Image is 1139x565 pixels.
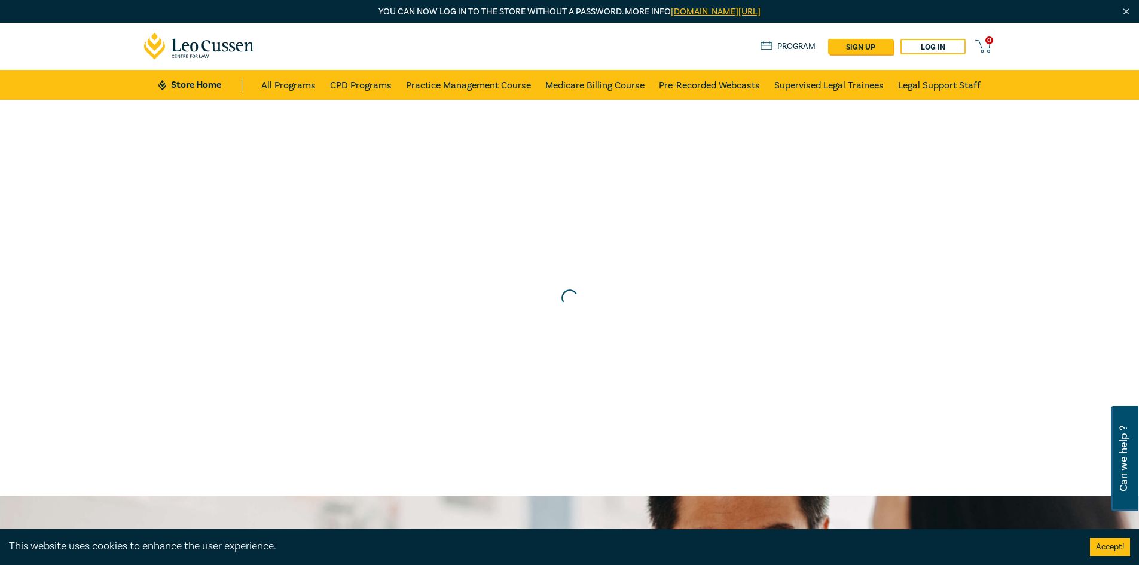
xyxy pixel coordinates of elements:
[1090,538,1130,556] button: Accept cookies
[985,36,993,44] span: 0
[659,70,760,100] a: Pre-Recorded Webcasts
[330,70,392,100] a: CPD Programs
[828,39,893,54] a: sign up
[1118,413,1129,504] span: Can we help ?
[545,70,645,100] a: Medicare Billing Course
[406,70,531,100] a: Practice Management Course
[1121,7,1131,17] img: Close
[9,539,1072,554] div: This website uses cookies to enhance the user experience.
[898,70,981,100] a: Legal Support Staff
[774,70,884,100] a: Supervised Legal Trainees
[671,6,761,17] a: [DOMAIN_NAME][URL]
[900,39,966,54] a: Log in
[158,78,242,91] a: Store Home
[144,5,996,19] p: You can now log in to the store without a password. More info
[261,70,316,100] a: All Programs
[761,40,816,53] a: Program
